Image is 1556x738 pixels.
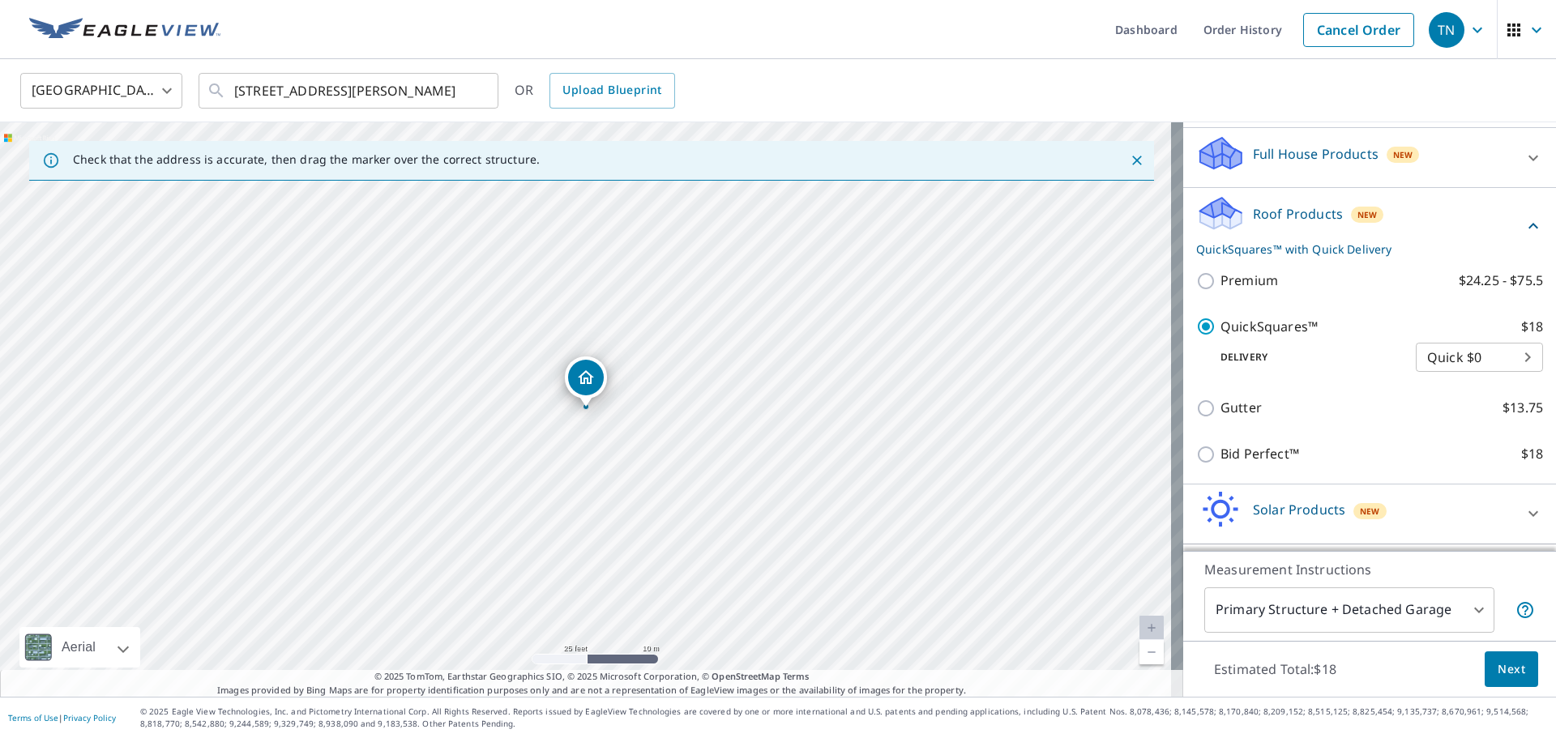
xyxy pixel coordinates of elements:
[234,68,465,113] input: Search by address or latitude-longitude
[1204,560,1535,579] p: Measurement Instructions
[1360,505,1380,518] span: New
[1139,616,1164,640] a: Current Level 20, Zoom In Disabled
[515,73,675,109] div: OR
[1429,12,1464,48] div: TN
[1220,271,1278,291] p: Premium
[1485,651,1538,688] button: Next
[1196,350,1416,365] p: Delivery
[1416,335,1543,380] div: Quick $0
[565,356,607,407] div: Dropped pin, building 1, Residential property, 317 S 22nd St Elwood, IN 46036
[1220,317,1318,337] p: QuickSquares™
[783,670,810,682] a: Terms
[1196,194,1543,258] div: Roof ProductsNewQuickSquares™ with Quick Delivery
[29,18,220,42] img: EV Logo
[549,73,674,109] a: Upload Blueprint
[8,713,116,723] p: |
[1126,150,1148,171] button: Close
[1459,271,1543,291] p: $24.25 - $75.5
[1196,241,1524,258] p: QuickSquares™ with Quick Delivery
[63,712,116,723] a: Privacy Policy
[1201,651,1349,687] p: Estimated Total: $18
[1503,398,1543,418] p: $13.75
[1515,600,1535,620] span: Your report will include the primary structure and a detached garage if one exists.
[712,670,780,682] a: OpenStreetMap
[1196,134,1543,181] div: Full House ProductsNew
[1204,587,1494,633] div: Primary Structure + Detached Garage
[1303,13,1414,47] a: Cancel Order
[1253,144,1379,164] p: Full House Products
[73,152,540,167] p: Check that the address is accurate, then drag the marker over the correct structure.
[1220,398,1262,418] p: Gutter
[1393,148,1413,161] span: New
[1521,317,1543,337] p: $18
[1253,500,1345,519] p: Solar Products
[140,706,1548,730] p: © 2025 Eagle View Technologies, Inc. and Pictometry International Corp. All Rights Reserved. Repo...
[1357,208,1378,221] span: New
[57,627,100,668] div: Aerial
[1220,444,1299,464] p: Bid Perfect™
[562,80,661,100] span: Upload Blueprint
[374,670,810,684] span: © 2025 TomTom, Earthstar Geographics SIO, © 2025 Microsoft Corporation, ©
[1253,204,1343,224] p: Roof Products
[1498,659,1525,680] span: Next
[1521,444,1543,464] p: $18
[1196,491,1543,537] div: Solar ProductsNew
[8,712,58,723] a: Terms of Use
[20,68,182,113] div: [GEOGRAPHIC_DATA]
[1139,640,1164,664] a: Current Level 20, Zoom Out
[19,627,140,668] div: Aerial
